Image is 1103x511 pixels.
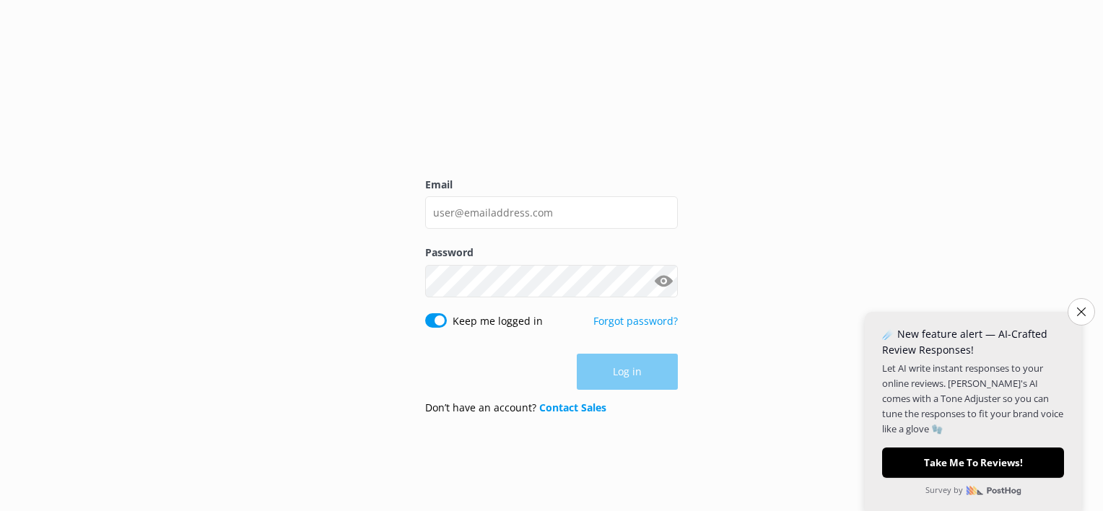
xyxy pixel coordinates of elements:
[425,400,606,416] p: Don’t have an account?
[425,196,678,229] input: user@emailaddress.com
[453,313,543,329] label: Keep me logged in
[649,266,678,295] button: Show password
[425,245,678,261] label: Password
[593,314,678,328] a: Forgot password?
[425,177,678,193] label: Email
[539,401,606,414] a: Contact Sales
